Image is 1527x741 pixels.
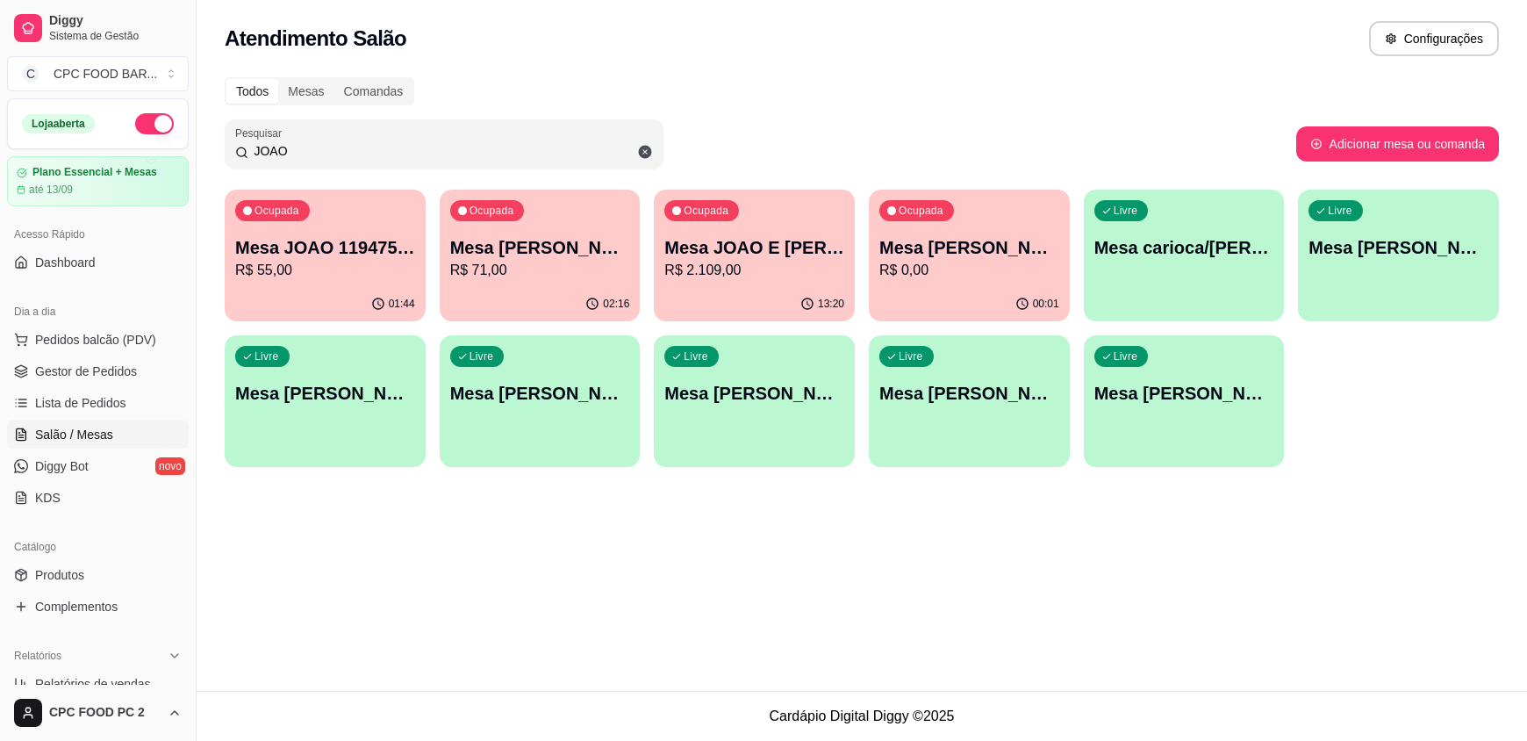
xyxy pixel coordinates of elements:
[135,113,174,134] button: Alterar Status
[389,297,415,311] p: 01:44
[879,235,1059,260] p: Mesa [PERSON_NAME] 3751
[664,235,844,260] p: Mesa JOAO E [PERSON_NAME]
[684,204,728,218] p: Ocupada
[32,166,157,179] article: Plano Essencial + Mesas
[334,79,413,104] div: Comandas
[49,29,182,43] span: Sistema de Gestão
[1369,21,1499,56] button: Configurações
[1033,297,1059,311] p: 00:01
[899,349,923,363] p: Livre
[818,297,844,311] p: 13:20
[7,692,189,734] button: CPC FOOD PC 2
[254,204,299,218] p: Ocupada
[1114,349,1138,363] p: Livre
[35,394,126,412] span: Lista de Pedidos
[879,381,1059,406] p: Mesa [PERSON_NAME]
[1094,381,1274,406] p: Mesa [PERSON_NAME]
[7,670,189,698] a: Relatórios de vendas
[7,533,189,561] div: Catálogo
[49,705,161,721] span: CPC FOOD PC 2
[7,389,189,417] a: Lista de Pedidos
[1084,190,1285,321] button: LivreMesa carioca/[PERSON_NAME]
[35,489,61,507] span: KDS
[7,156,189,206] a: Plano Essencial + Mesasaté 13/09
[1094,235,1274,260] p: Mesa carioca/[PERSON_NAME]
[7,220,189,248] div: Acesso Rápido
[35,331,156,349] span: Pedidos balcão (PDV)
[22,114,95,133] div: Loja aberta
[1114,204,1138,218] p: Livre
[440,335,641,467] button: LivreMesa [PERSON_NAME] 11940092071
[1298,190,1499,321] button: LivreMesa [PERSON_NAME]
[35,363,137,380] span: Gestor de Pedidos
[869,335,1070,467] button: LivreMesa [PERSON_NAME]
[450,260,630,281] p: R$ 71,00
[470,204,514,218] p: Ocupada
[49,13,182,29] span: Diggy
[654,190,855,321] button: OcupadaMesa JOAO E [PERSON_NAME]R$ 2.109,0013:20
[7,561,189,589] a: Produtos
[450,235,630,260] p: Mesa [PERSON_NAME] [US_STATE]
[1296,126,1499,162] button: Adicionar mesa ou comanda
[654,335,855,467] button: LivreMesa [PERSON_NAME] ([PERSON_NAME])
[1084,335,1285,467] button: LivreMesa [PERSON_NAME]
[248,142,653,160] input: Pesquisar
[7,326,189,354] button: Pedidos balcão (PDV)
[197,691,1527,741] footer: Cardápio Digital Diggy © 2025
[35,426,113,443] span: Salão / Mesas
[1328,204,1352,218] p: Livre
[226,79,278,104] div: Todos
[7,421,189,449] a: Salão / Mesas
[35,675,151,693] span: Relatórios de vendas
[899,204,943,218] p: Ocupada
[22,65,39,83] span: C
[29,183,73,197] article: até 13/09
[235,381,415,406] p: Mesa [PERSON_NAME] 3890
[35,566,84,584] span: Produtos
[35,254,96,271] span: Dashboard
[7,452,189,480] a: Diggy Botnovo
[869,190,1070,321] button: OcupadaMesa [PERSON_NAME] 3751R$ 0,0000:01
[7,593,189,621] a: Complementos
[7,248,189,277] a: Dashboard
[7,484,189,512] a: KDS
[7,56,189,91] button: Select a team
[879,260,1059,281] p: R$ 0,00
[225,190,426,321] button: OcupadaMesa JOAO 11947568985R$ 55,0001:44
[14,649,61,663] span: Relatórios
[1308,235,1488,260] p: Mesa [PERSON_NAME]
[664,381,844,406] p: Mesa [PERSON_NAME] ([PERSON_NAME])
[450,381,630,406] p: Mesa [PERSON_NAME] 11940092071
[35,457,89,475] span: Diggy Bot
[470,349,494,363] p: Livre
[35,598,118,615] span: Complementos
[225,335,426,467] button: LivreMesa [PERSON_NAME] 3890
[54,65,157,83] div: CPC FOOD BAR ...
[440,190,641,321] button: OcupadaMesa [PERSON_NAME] [US_STATE]R$ 71,0002:16
[254,349,279,363] p: Livre
[664,260,844,281] p: R$ 2.109,00
[235,260,415,281] p: R$ 55,00
[7,357,189,385] a: Gestor de Pedidos
[235,235,415,260] p: Mesa JOAO 11947568985
[225,25,406,53] h2: Atendimento Salão
[7,7,189,49] a: DiggySistema de Gestão
[684,349,708,363] p: Livre
[235,126,288,140] label: Pesquisar
[603,297,629,311] p: 02:16
[7,298,189,326] div: Dia a dia
[278,79,333,104] div: Mesas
